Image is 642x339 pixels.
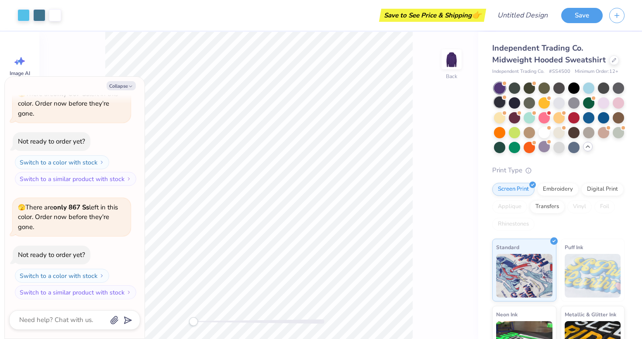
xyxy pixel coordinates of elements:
button: Switch to a similar product with stock [15,285,136,299]
span: Metallic & Glitter Ink [565,310,616,319]
span: # SS4500 [549,68,570,75]
span: 🫣 [18,203,25,212]
span: 👉 [472,10,481,20]
img: Switch to a color with stock [99,273,104,278]
div: Embroidery [537,183,579,196]
span: Neon Ink [496,310,518,319]
img: Standard [496,254,552,298]
span: Puff Ink [565,243,583,252]
span: 🫣 [18,90,25,98]
div: Digital Print [581,183,624,196]
span: There are left in this color. Order now before they're gone. [18,203,118,231]
div: Vinyl [567,200,592,213]
div: Back [446,72,457,80]
button: Switch to a color with stock [15,155,109,169]
div: Rhinestones [492,218,535,231]
div: Screen Print [492,183,535,196]
div: Applique [492,200,527,213]
div: Not ready to order yet? [18,250,85,259]
div: Print Type [492,165,625,175]
strong: only 867 Ss [53,89,89,98]
button: Switch to a color with stock [15,269,109,283]
span: Image AI [10,70,30,77]
span: There are left in this color. Order now before they're gone. [18,89,118,118]
div: Save to See Price & Shipping [381,9,484,22]
button: Save [561,8,603,23]
button: Collapse [107,81,136,90]
div: Not ready to order yet? [18,137,85,146]
div: Accessibility label [189,317,198,326]
img: Switch to a color with stock [99,160,104,165]
img: Switch to a similar product with stock [126,176,131,181]
div: Transfers [530,200,565,213]
img: Switch to a similar product with stock [126,290,131,295]
input: Untitled Design [490,7,555,24]
div: Foil [594,200,615,213]
strong: only 867 Ss [53,203,89,212]
span: Standard [496,243,519,252]
button: Switch to a similar product with stock [15,172,136,186]
span: Independent Trading Co. [492,68,545,75]
span: Minimum Order: 12 + [575,68,618,75]
span: Independent Trading Co. Midweight Hooded Sweatshirt [492,43,606,65]
img: Back [443,51,460,68]
img: Puff Ink [565,254,621,298]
